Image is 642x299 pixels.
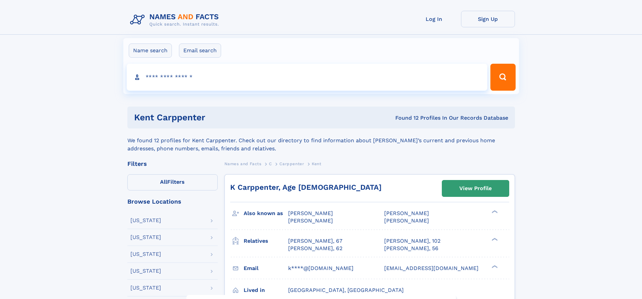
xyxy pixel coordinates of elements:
div: ❯ [490,237,498,241]
div: [US_STATE] [130,218,161,223]
label: Filters [127,174,218,190]
a: View Profile [442,180,509,197]
a: Log In [407,11,461,27]
a: K Carppenter, Age [DEMOGRAPHIC_DATA] [230,183,381,191]
div: View Profile [459,181,492,196]
button: Search Button [490,64,515,91]
a: [PERSON_NAME], 62 [288,245,342,252]
h3: Lived in [244,285,288,296]
span: Carppenter [279,161,304,166]
div: Filters [127,161,218,167]
h3: Email [244,263,288,274]
span: [PERSON_NAME] [288,210,333,216]
div: Found 12 Profiles In Our Records Database [300,114,508,122]
a: Carppenter [279,159,304,168]
input: search input [127,64,488,91]
span: [EMAIL_ADDRESS][DOMAIN_NAME] [384,265,479,271]
h3: Also known as [244,208,288,219]
div: ❯ [490,210,498,214]
a: Names and Facts [224,159,262,168]
img: Logo Names and Facts [127,11,224,29]
div: [US_STATE] [130,251,161,257]
span: [PERSON_NAME] [384,217,429,224]
a: [PERSON_NAME], 102 [384,237,440,245]
div: [US_STATE] [130,235,161,240]
h3: Relatives [244,235,288,247]
div: Browse Locations [127,199,218,205]
a: Sign Up [461,11,515,27]
span: [PERSON_NAME] [384,210,429,216]
span: [GEOGRAPHIC_DATA], [GEOGRAPHIC_DATA] [288,287,404,293]
span: All [160,179,167,185]
a: [PERSON_NAME], 67 [288,237,342,245]
span: [PERSON_NAME] [288,217,333,224]
div: We found 12 profiles for Kent Carppenter. Check out our directory to find information about [PERS... [127,128,515,153]
div: [US_STATE] [130,285,161,291]
span: Kent [312,161,321,166]
a: [PERSON_NAME], 56 [384,245,438,252]
span: C [269,161,272,166]
div: ❯ [490,264,498,269]
div: [US_STATE] [130,268,161,274]
label: Name search [129,43,172,58]
label: Email search [179,43,221,58]
a: C [269,159,272,168]
h1: Kent Carppenter [134,113,300,122]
